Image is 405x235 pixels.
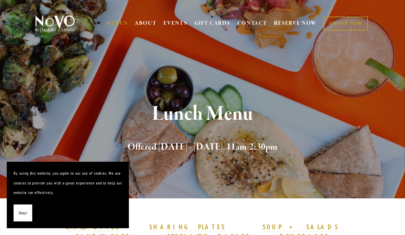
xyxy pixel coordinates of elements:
[263,223,339,232] a: SOUP + SALADS
[14,204,32,222] button: Okay!
[34,15,76,32] img: Novo Restaurant &amp; Lounge
[149,223,225,232] a: SHARING PLATES
[44,103,361,125] h1: Lunch Menu
[149,223,225,231] strong: SHARING PLATES
[274,17,317,30] a: RESERVE NOW
[163,20,187,27] a: EVENTS
[324,17,368,31] a: ORDER NOW
[135,20,157,27] a: ABOUT
[19,208,27,218] span: Okay!
[237,17,267,30] a: CONTACT
[106,20,128,27] a: MENUS
[66,223,119,231] strong: SMALL BITES
[14,169,122,198] p: By using this website, you agree to our use of cookies. We use cookies to provide you with a grea...
[263,223,339,231] strong: SOUP + SALADS
[7,162,129,228] section: Cookie banner
[194,17,230,30] a: GIFT CARDS
[44,140,361,154] h2: Offered [DATE] - [DATE], 11am-2:30pm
